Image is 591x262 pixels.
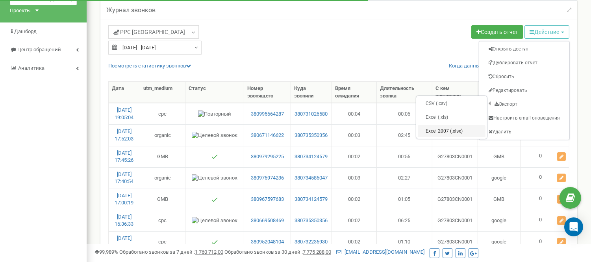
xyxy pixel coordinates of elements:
td: 00:03 [332,167,377,189]
span: Аналитика [18,65,44,71]
a: Excel 2007 (.xlsx) [418,125,485,137]
a: Посмотреть cтатистику звонков [108,63,191,69]
td: 0 [521,189,569,210]
a: 380734586047 [294,174,328,182]
a: Открыть доступ [481,43,568,55]
a: [DATE] 17:45:26 [115,150,134,163]
td: organic [140,124,185,146]
img: Отвечен [211,153,218,160]
td: 01:10 [377,231,432,253]
button: Действие [524,25,569,39]
td: google [478,210,521,231]
a: Удалить [481,126,568,138]
td: 00:02 [332,210,377,231]
td: GMB [140,146,185,167]
img: Повторный [198,110,232,118]
a: [DATE] 17:40:54 [115,171,134,185]
td: organic [140,167,185,189]
a: 380731026580 [294,110,328,118]
th: Дата [109,82,140,103]
th: Длительность звонка [377,82,432,103]
a: CSV (.csv) [418,97,485,110]
div: Open Intercom Messenger [564,217,583,236]
img: Отвечен [211,239,218,245]
td: cpc [140,231,185,253]
th: Статус [185,82,244,103]
td: 0 [521,146,569,167]
a: Excel (.xls) [418,111,485,124]
img: Целевой звонок [192,174,237,182]
td: 02:45 [377,124,432,146]
th: С кем соединено [432,82,478,103]
a: Редактировать [481,84,568,97]
a: PPC [GEOGRAPHIC_DATA] [108,25,199,39]
td: cpc [140,103,185,124]
a: 380976974236 [247,174,287,182]
a: Когда данные могут отличаться от других систем [449,62,567,70]
td: G27803CN0001 [432,210,478,231]
a: 380735350356 [294,217,328,225]
td: 0 [521,210,569,231]
a: Создать отчет [471,25,523,39]
u: 1 760 712,00 [195,249,223,255]
td: G27803CN0001 [432,146,478,167]
a: 380952048104 [247,238,287,246]
td: 00:55 [377,146,432,167]
span: PPC [GEOGRAPHIC_DATA] [113,28,185,36]
td: GMB [140,189,185,210]
td: cpc [140,210,185,231]
span: Дашборд [14,28,37,34]
td: 00:02 [332,189,377,210]
a: [DATE] 17:00:19 [115,193,134,206]
h5: Журнал звонков [106,7,156,14]
td: GMB [478,189,521,210]
td: 00:03 [332,124,377,146]
div: Проекты [10,7,31,15]
th: utm_source [478,82,521,103]
th: utm_medium [140,82,185,103]
td: 0 [521,167,569,189]
a: Сбросить [481,71,568,83]
td: 00:06 [377,103,432,124]
a: 380995664287 [247,110,287,118]
img: Целевой звонок [192,217,237,225]
td: 01:05 [377,189,432,210]
a: [DATE] 16:27:43 [115,235,134,249]
span: Обработано звонков за 30 дней : [224,249,331,255]
td: 06:25 [377,210,432,231]
a: Экспорт [481,98,568,110]
a: 380734124579 [294,153,328,161]
span: Обработано звонков за 7 дней : [119,249,223,255]
td: google [478,231,521,253]
u: 7 775 288,00 [303,249,331,255]
a: 380669508469 [247,217,287,225]
a: Настроить email оповещения [481,112,568,124]
a: 380671146622 [247,132,287,139]
td: G27803CN0001 [432,189,478,210]
img: Целевой звонок [192,132,237,139]
a: Дублировать отчет [481,57,568,69]
a: [DATE] 17:52:03 [115,128,134,142]
span: Центр обращений [17,47,61,52]
img: Отвечен [211,196,218,203]
td: 00:02 [332,231,377,253]
a: 380732236930 [294,238,328,246]
td: GMB [478,146,521,167]
a: 380967597683 [247,196,287,203]
th: Куда звонили [291,82,332,103]
a: [DATE] 16:36:33 [115,214,134,227]
td: 00:04 [332,103,377,124]
th: Номер звонящего [244,82,291,103]
span: 99,989% [94,249,118,255]
td: 02:27 [377,167,432,189]
a: 380735350356 [294,132,328,139]
td: G27803CN0001 [432,231,478,253]
td: google [478,167,521,189]
a: [EMAIL_ADDRESS][DOMAIN_NAME] [336,249,424,255]
a: 380734124579 [294,196,328,203]
td: 0 [521,231,569,253]
th: Время ожидания [332,82,377,103]
a: 380979295225 [247,153,287,161]
td: 00:02 [332,146,377,167]
a: [DATE] 19:05:04 [115,107,134,120]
